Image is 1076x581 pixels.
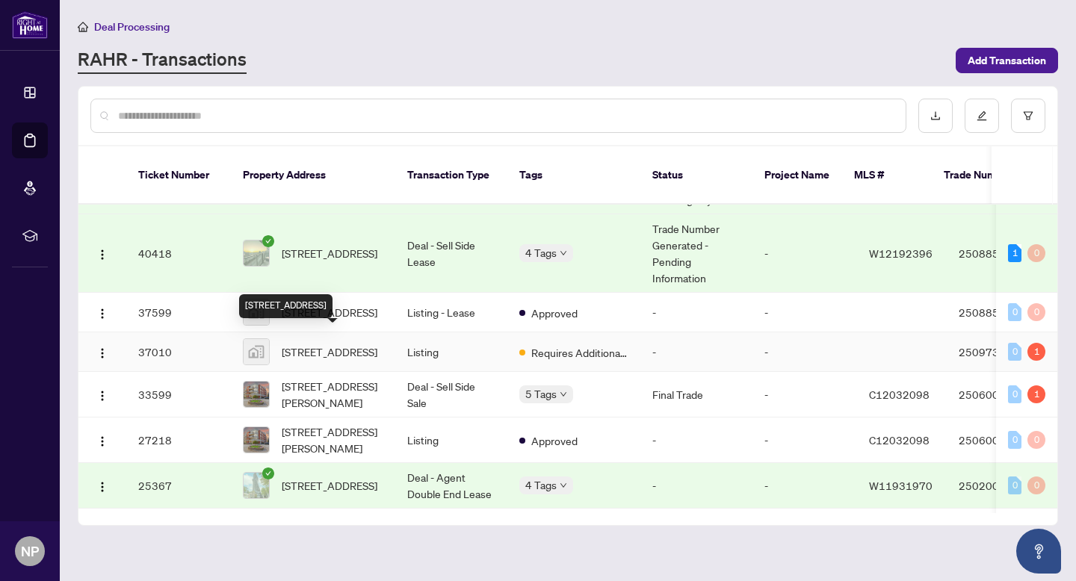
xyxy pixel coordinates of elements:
span: down [560,249,567,257]
img: thumbnail-img [244,473,269,498]
span: down [560,391,567,398]
span: home [78,22,88,32]
th: Property Address [231,146,395,205]
td: - [640,332,752,372]
button: Logo [90,300,114,324]
span: down [560,482,567,489]
img: logo [12,11,48,39]
span: [STREET_ADDRESS] [282,245,377,261]
span: Add Transaction [968,49,1046,72]
span: NP [21,541,39,562]
td: 25367 [126,463,231,509]
td: Listing - Lease [395,293,507,332]
span: Approved [531,305,578,321]
span: [STREET_ADDRESS] [282,344,377,360]
img: thumbnail-img [244,240,269,266]
button: Add Transaction [956,48,1058,73]
img: Logo [96,481,108,493]
td: Listing [395,417,507,463]
div: 0 [1027,303,1045,321]
td: - [752,293,857,332]
img: thumbnail-img [244,339,269,364]
td: - [752,332,857,372]
a: RAHR - Transactions [78,47,247,74]
button: filter [1011,99,1045,133]
td: Trade Number Generated - Pending Information [640,214,752,293]
div: 1 [1027,343,1045,361]
span: [STREET_ADDRESS][PERSON_NAME] [282,378,383,411]
span: download [930,111,941,121]
th: Ticket Number [126,146,231,205]
button: Logo [90,241,114,265]
td: - [752,463,857,509]
div: 0 [1027,431,1045,449]
td: - [752,372,857,417]
span: Deal Processing [94,20,170,34]
td: Deal - Sell Side Lease [395,214,507,293]
button: edit [965,99,999,133]
td: 33599 [126,372,231,417]
button: Open asap [1016,529,1061,574]
span: 5 Tags [525,385,557,403]
td: - [752,214,857,293]
span: Approved [531,432,578,449]
span: [STREET_ADDRESS][PERSON_NAME] [282,423,383,456]
div: 0 [1008,385,1021,403]
div: [STREET_ADDRESS] [239,294,333,318]
span: W12192396 [869,246,933,260]
img: Logo [96,249,108,261]
td: 2502005 [947,463,1051,509]
span: 4 Tags [525,244,557,261]
span: edit [977,111,987,121]
span: [STREET_ADDRESS] [282,477,377,494]
button: Logo [90,382,114,406]
span: check-circle [262,235,274,247]
button: Logo [90,473,114,497]
th: Project Name [752,146,842,205]
td: - [640,463,752,509]
td: 37599 [126,293,231,332]
span: Requires Additional Docs [531,344,628,361]
img: Logo [96,390,108,402]
div: 0 [1027,244,1045,262]
div: 0 [1008,431,1021,449]
img: thumbnail-img [244,382,269,407]
span: C12032098 [869,433,930,447]
td: 2508851 [947,214,1051,293]
td: - [752,417,857,463]
div: 0 [1008,476,1021,494]
td: 27218 [126,417,231,463]
td: Deal - Agent Double End Lease [395,463,507,509]
div: 0 [1027,476,1045,494]
img: thumbnail-img [244,427,269,453]
td: Final Trade [640,372,752,417]
td: 2509738 [947,332,1051,372]
button: Logo [90,428,114,452]
div: 0 [1008,303,1021,321]
div: 0 [1008,343,1021,361]
td: 40418 [126,214,231,293]
th: Tags [507,146,640,205]
th: MLS # [842,146,932,205]
th: Status [640,146,752,205]
div: 1 [1008,244,1021,262]
td: Listing [395,332,507,372]
span: 4 Tags [525,476,557,494]
td: 37010 [126,332,231,372]
td: 2506000 [947,372,1051,417]
span: filter [1023,111,1033,121]
span: check-circle [262,467,274,479]
td: - [640,417,752,463]
img: Logo [96,435,108,447]
button: download [918,99,953,133]
td: 2508851 [947,293,1051,332]
img: Logo [96,308,108,320]
th: Trade Number [932,146,1036,205]
td: - [640,293,752,332]
div: 1 [1027,385,1045,403]
td: Deal - Sell Side Sale [395,372,507,417]
th: Transaction Type [395,146,507,205]
td: 2506000 [947,417,1051,463]
button: Logo [90,340,114,364]
img: Logo [96,347,108,359]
